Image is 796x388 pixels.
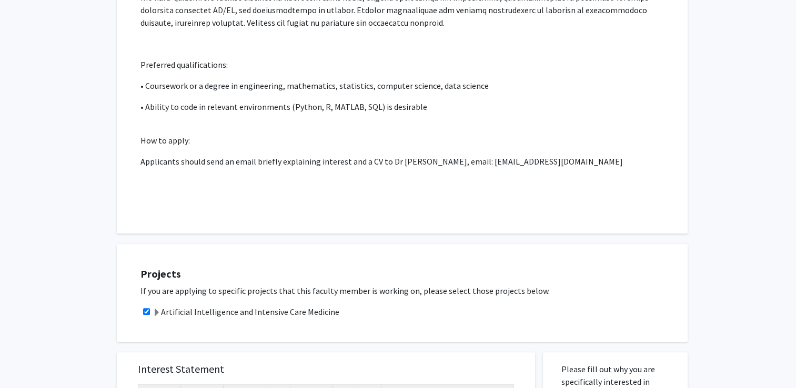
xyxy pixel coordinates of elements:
p: • Ability to code in relevant environments (Python, R, MATLAB, SQL) is desirable [140,100,664,113]
label: Artificial Intelligence and Intensive Care Medicine [153,305,339,318]
strong: Projects [140,267,181,280]
p: Applicants should send an email briefly explaining interest and a CV to Dr [PERSON_NAME], email: ... [140,155,664,168]
p: • Coursework or a degree in engineering, mathematics, statistics, computer science, data science [140,79,664,92]
p: If you are applying to specific projects that this faculty member is working on, please select th... [140,284,677,297]
p: How to apply: [140,134,664,147]
iframe: Chat [8,341,45,380]
h5: Interest Statement [138,363,514,375]
p: Preferred qualifications: [140,58,664,71]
